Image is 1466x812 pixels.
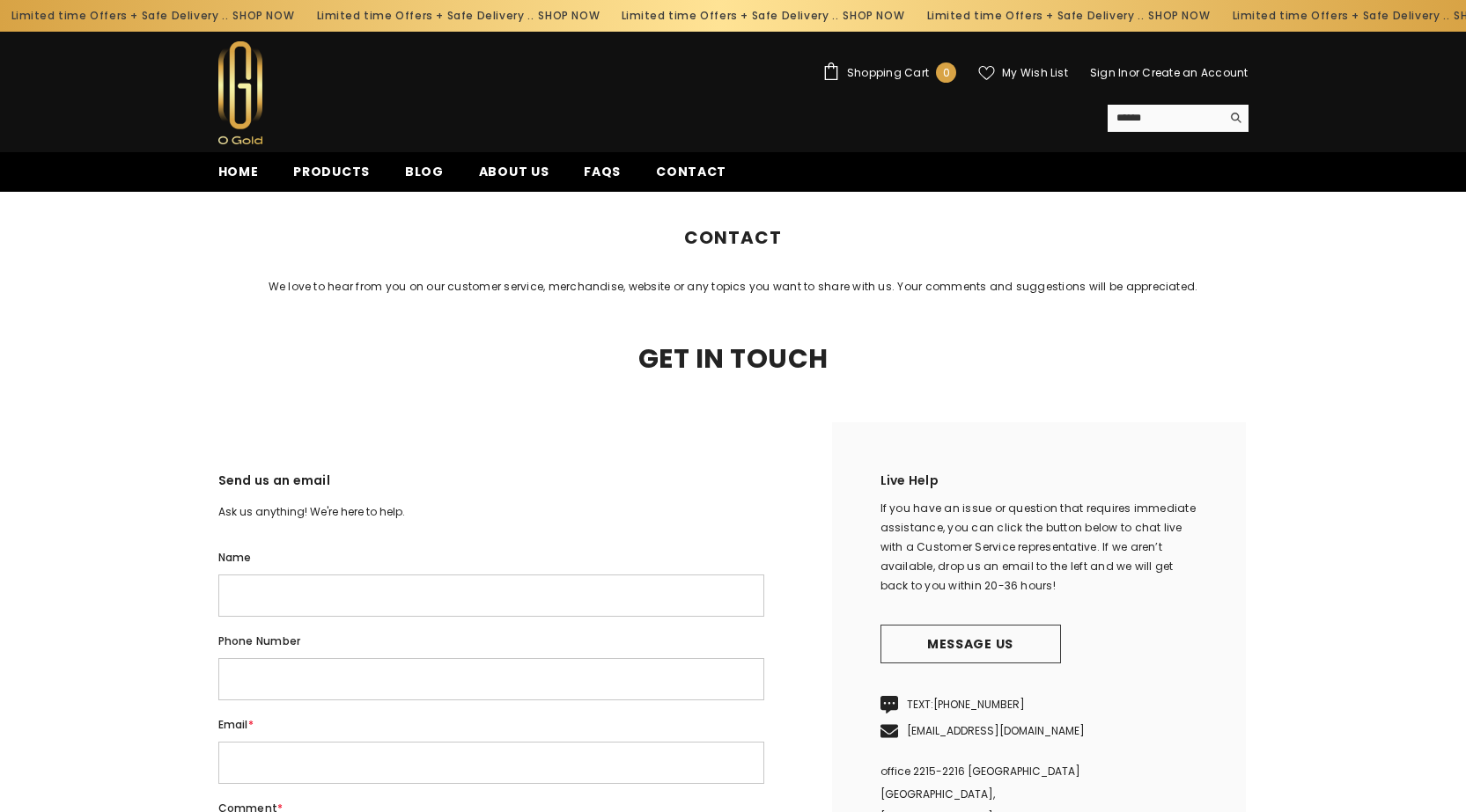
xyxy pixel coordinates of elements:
[232,6,294,26] a: SHOP NOW
[610,2,916,30] div: Limited time Offers + Safe Delivery ..
[1148,6,1210,26] a: SHOP NOW
[1129,65,1139,80] span: or
[880,471,1197,499] h2: Live Help
[306,2,611,30] div: Limited time Offers + Safe Delivery ..
[405,163,444,180] span: Blog
[218,163,259,180] span: Home
[916,2,1221,30] div: Limited time Offers + Safe Delivery ..
[479,163,549,180] span: About us
[1090,65,1129,80] a: Sign In
[276,162,387,192] a: Products
[218,715,764,735] label: Email
[638,162,744,192] a: Contact
[566,162,638,192] a: FAQs
[844,6,905,26] a: SHOP NOW
[461,162,567,192] a: About us
[683,192,716,211] a: Home
[978,65,1068,81] a: My Wish List
[538,6,600,26] a: SHOP NOW
[218,471,764,502] h3: Send us an email
[1002,68,1068,78] span: My Wish List
[201,162,276,192] a: Home
[847,68,929,78] span: Shopping Cart
[293,163,370,180] span: Products
[387,162,461,192] a: Blog
[1142,65,1248,80] a: Create an Account
[584,163,621,180] span: FAQs
[880,625,1061,663] a: Message us
[1108,105,1249,132] summary: Search
[933,697,1025,712] a: [PHONE_NUMBER]
[656,163,726,180] span: Contact
[218,41,262,144] img: Ogold Shop
[907,697,1025,712] span: TEXT:
[218,548,764,567] label: Name
[943,63,950,83] span: 0
[907,723,1085,738] a: [EMAIL_ADDRESS][DOMAIN_NAME]
[822,62,956,83] a: Shopping Cart
[218,502,764,522] p: Ask us anything! We're here to help.
[736,192,783,211] span: Contact
[218,632,764,651] label: Phone number
[205,347,1262,371] h2: Get In Touch
[1221,105,1249,131] button: Search
[880,499,1197,596] div: If you have an issue or question that requires immediate assistance, you can click the button bel...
